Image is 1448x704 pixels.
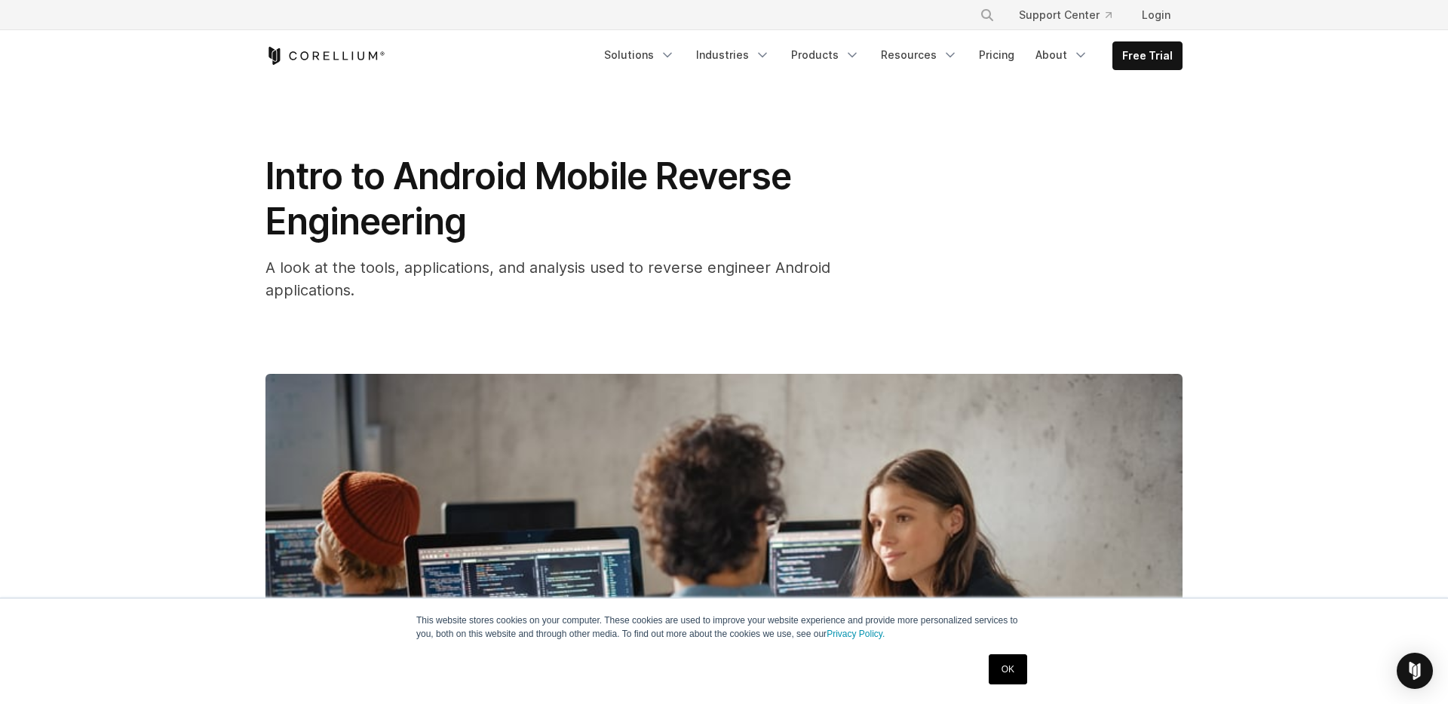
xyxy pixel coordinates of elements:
[872,41,967,69] a: Resources
[827,629,885,639] a: Privacy Policy.
[974,2,1001,29] button: Search
[265,154,791,243] span: Intro to Android Mobile Reverse Engineering
[687,41,779,69] a: Industries
[1130,2,1183,29] a: Login
[989,654,1027,684] a: OK
[265,47,385,65] a: Corellium Home
[416,614,1032,641] p: This website stores cookies on your computer. These cookies are used to improve your website expe...
[1397,653,1433,689] div: Open Intercom Messenger
[595,41,1183,70] div: Navigation Menu
[970,41,1023,69] a: Pricing
[1007,2,1124,29] a: Support Center
[782,41,869,69] a: Products
[595,41,684,69] a: Solutions
[1113,42,1182,69] a: Free Trial
[1026,41,1097,69] a: About
[962,2,1183,29] div: Navigation Menu
[265,259,830,299] span: A look at the tools, applications, and analysis used to reverse engineer Android applications.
